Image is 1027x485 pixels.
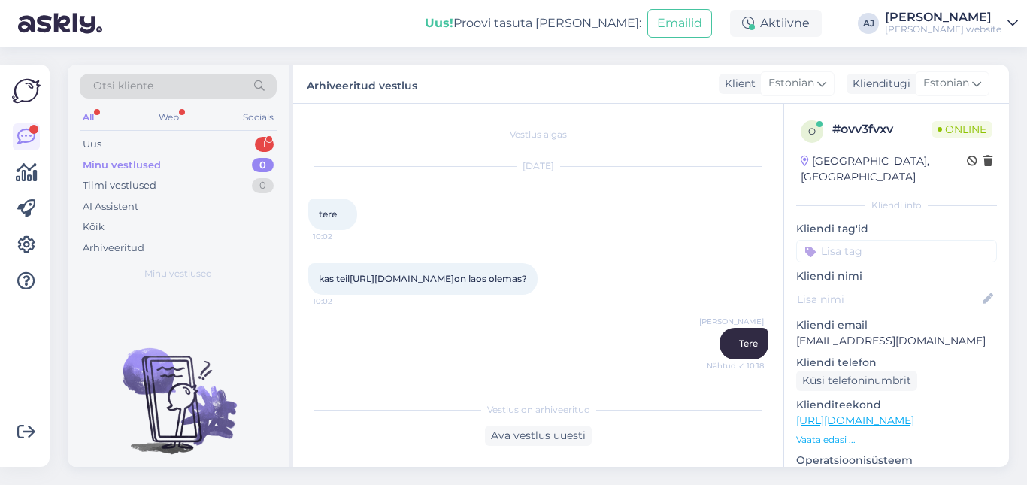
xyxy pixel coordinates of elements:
[796,240,997,262] input: Lisa tag
[796,433,997,447] p: Vaata edasi ...
[255,137,274,152] div: 1
[83,241,144,256] div: Arhiveeritud
[796,453,997,468] p: Operatsioonisüsteem
[796,317,997,333] p: Kliendi email
[425,16,453,30] b: Uus!
[932,121,992,138] span: Online
[319,208,337,220] span: tere
[923,75,969,92] span: Estonian
[796,371,917,391] div: Küsi telefoninumbrit
[885,11,1001,23] div: [PERSON_NAME]
[83,199,138,214] div: AI Assistent
[796,199,997,212] div: Kliendi info
[252,158,274,173] div: 0
[719,76,756,92] div: Klient
[885,11,1018,35] a: [PERSON_NAME][PERSON_NAME] website
[313,231,369,242] span: 10:02
[796,414,914,427] a: [URL][DOMAIN_NAME]
[796,268,997,284] p: Kliendi nimi
[308,159,768,173] div: [DATE]
[730,10,822,37] div: Aktiivne
[647,9,712,38] button: Emailid
[699,316,764,327] span: [PERSON_NAME]
[796,221,997,237] p: Kliendi tag'id
[808,126,816,137] span: o
[313,296,369,307] span: 10:02
[240,108,277,127] div: Socials
[485,426,592,446] div: Ava vestlus uuesti
[83,220,105,235] div: Kõik
[252,178,274,193] div: 0
[93,78,153,94] span: Otsi kliente
[768,75,814,92] span: Estonian
[885,23,1001,35] div: [PERSON_NAME] website
[797,291,980,308] input: Lisa nimi
[308,128,768,141] div: Vestlus algas
[80,108,97,127] div: All
[83,178,156,193] div: Tiimi vestlused
[350,273,454,284] a: [URL][DOMAIN_NAME]
[425,14,641,32] div: Proovi tasuta [PERSON_NAME]:
[801,153,967,185] div: [GEOGRAPHIC_DATA], [GEOGRAPHIC_DATA]
[796,355,997,371] p: Kliendi telefon
[144,267,212,280] span: Minu vestlused
[83,158,161,173] div: Minu vestlused
[156,108,182,127] div: Web
[832,120,932,138] div: # ovv3fvxv
[319,273,527,284] span: kas teil on laos olemas?
[68,321,289,456] img: No chats
[796,333,997,349] p: [EMAIL_ADDRESS][DOMAIN_NAME]
[307,74,417,94] label: Arhiveeritud vestlus
[83,137,101,152] div: Uus
[739,338,758,349] span: Tere
[847,76,910,92] div: Klienditugi
[707,360,764,371] span: Nähtud ✓ 10:18
[487,403,590,417] span: Vestlus on arhiveeritud
[858,13,879,34] div: AJ
[12,77,41,105] img: Askly Logo
[796,397,997,413] p: Klienditeekond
